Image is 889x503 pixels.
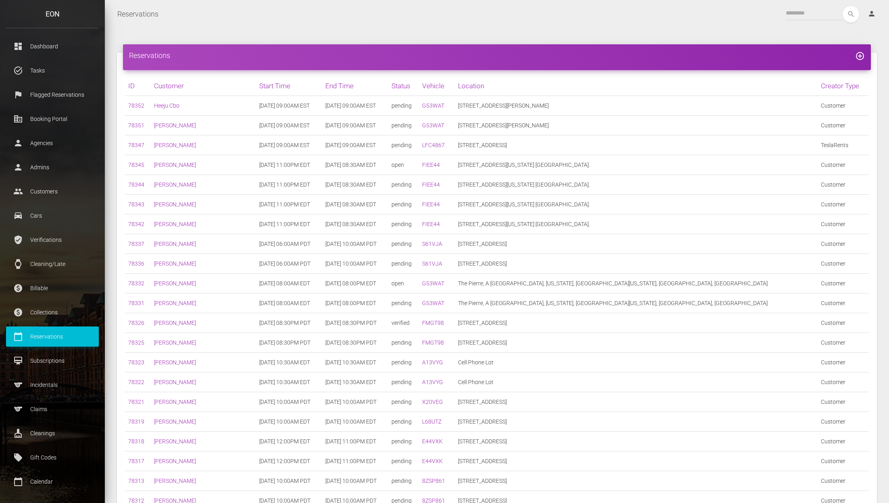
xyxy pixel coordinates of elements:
[256,333,322,353] td: [DATE] 08:30PM PDT
[422,300,444,306] a: G53WAT
[388,353,419,372] td: pending
[422,458,443,464] a: E44VXK
[322,214,388,234] td: [DATE] 08:30AM EDT
[818,372,869,392] td: Customer
[818,432,869,451] td: Customer
[12,185,93,197] p: Customers
[455,116,818,135] td: [STREET_ADDRESS][PERSON_NAME]
[6,157,99,177] a: person Admins
[818,254,869,274] td: Customer
[256,96,322,116] td: [DATE] 09:00AM EST
[256,412,322,432] td: [DATE] 10:00AM EDT
[322,116,388,135] td: [DATE] 09:00AM EST
[151,76,256,96] th: Customer
[154,221,196,227] a: [PERSON_NAME]
[154,379,196,385] a: [PERSON_NAME]
[6,302,99,322] a: paid Collections
[322,195,388,214] td: [DATE] 08:30AM EDT
[388,135,419,155] td: pending
[455,76,818,96] th: Location
[422,339,444,346] a: FMGT98
[128,458,144,464] a: 78317
[322,96,388,116] td: [DATE] 09:00AM EST
[455,234,818,254] td: [STREET_ADDRESS]
[154,280,196,287] a: [PERSON_NAME]
[818,333,869,353] td: Customer
[256,254,322,274] td: [DATE] 06:00AM PDT
[256,195,322,214] td: [DATE] 11:00PM EDT
[12,40,93,52] p: Dashboard
[322,234,388,254] td: [DATE] 10:00AM PDT
[419,76,455,96] th: Vehicle
[128,181,144,188] a: 78344
[388,471,419,491] td: pending
[388,76,419,96] th: Status
[422,122,444,129] a: G53WAT
[154,359,196,366] a: [PERSON_NAME]
[862,6,883,22] a: person
[6,375,99,395] a: sports Incidentals
[388,214,419,234] td: pending
[818,175,869,195] td: Customer
[388,372,419,392] td: pending
[256,116,322,135] td: [DATE] 09:00AM EST
[455,214,818,234] td: [STREET_ADDRESS][US_STATE] [GEOGRAPHIC_DATA].
[256,135,322,155] td: [DATE] 09:00AM EST
[322,274,388,293] td: [DATE] 08:00PM EDT
[128,221,144,227] a: 78342
[6,423,99,443] a: cleaning_services Cleanings
[843,6,859,23] button: search
[818,116,869,135] td: Customer
[128,260,144,267] a: 78336
[154,399,196,405] a: [PERSON_NAME]
[256,76,322,96] th: Start Time
[388,392,419,412] td: pending
[6,181,99,202] a: people Customers
[256,392,322,412] td: [DATE] 10:00AM PDT
[455,96,818,116] td: [STREET_ADDRESS][PERSON_NAME]
[128,359,144,366] a: 78323
[256,155,322,175] td: [DATE] 11:00PM EDT
[6,85,99,105] a: flag Flagged Reservations
[6,351,99,371] a: card_membership Subscriptions
[322,175,388,195] td: [DATE] 08:30AM EDT
[322,412,388,432] td: [DATE] 10:00AM EDT
[154,300,196,306] a: [PERSON_NAME]
[256,313,322,333] td: [DATE] 08:30PM PDT
[128,122,144,129] a: 78351
[6,447,99,468] a: local_offer Gift Codes
[422,359,443,366] a: A13VYG
[422,320,444,326] a: FMGT98
[455,471,818,491] td: [STREET_ADDRESS]
[256,214,322,234] td: [DATE] 11:00PM EDT
[455,372,818,392] td: Cell Phone Lot
[818,412,869,432] td: Customer
[388,234,419,254] td: pending
[129,50,865,60] h4: Reservations
[6,278,99,298] a: paid Billable
[12,330,93,343] p: Reservations
[422,181,440,188] a: FIEE44
[256,372,322,392] td: [DATE] 10:30AM EDT
[12,306,93,318] p: Collections
[154,201,196,208] a: [PERSON_NAME]
[12,113,93,125] p: Booking Portal
[256,234,322,254] td: [DATE] 06:00AM PDT
[256,451,322,471] td: [DATE] 12:00PM EDT
[6,109,99,129] a: corporate_fare Booking Portal
[818,451,869,471] td: Customer
[422,260,442,267] a: S61VJA
[855,51,865,61] i: add_circle_outline
[6,60,99,81] a: task_alt Tasks
[388,116,419,135] td: pending
[12,451,93,464] p: Gift Codes
[388,274,419,293] td: open
[818,234,869,254] td: Customer
[422,478,445,484] a: 8ZSP861
[154,458,196,464] a: [PERSON_NAME]
[322,432,388,451] td: [DATE] 11:00PM EDT
[455,432,818,451] td: [STREET_ADDRESS]
[154,438,196,445] a: [PERSON_NAME]
[422,162,440,168] a: FIEE44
